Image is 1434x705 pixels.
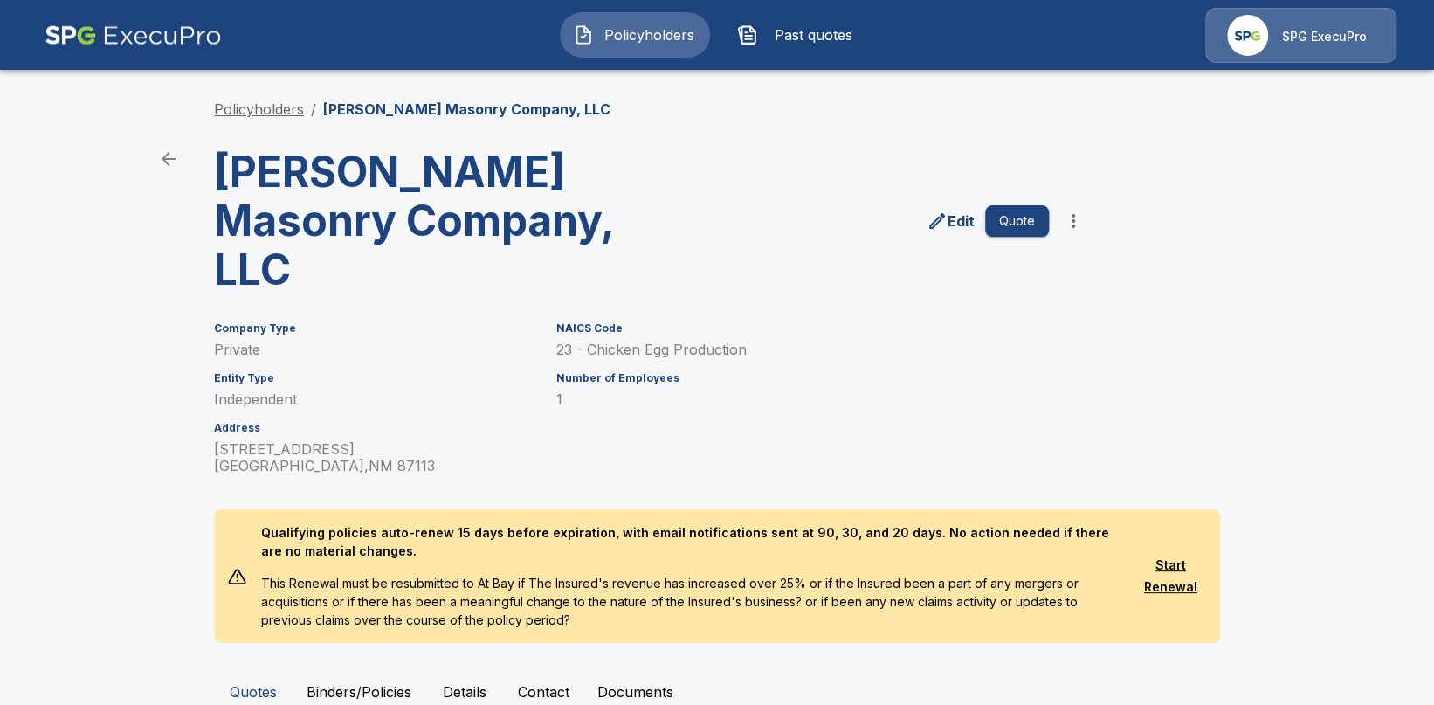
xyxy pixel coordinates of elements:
[45,8,222,63] img: AA Logo
[214,372,535,384] h6: Entity Type
[556,391,1049,408] p: 1
[985,205,1049,238] button: Quote
[1227,15,1268,56] img: Agency Icon
[214,99,610,120] nav: breadcrumb
[556,342,1049,358] p: 23 - Chicken Egg Production
[724,12,874,58] button: Past quotes IconPast quotes
[923,207,978,235] a: edit
[556,372,1049,384] h6: Number of Employees
[214,148,645,294] h3: [PERSON_NAME] Masonry Company, LLC
[214,100,304,118] a: Policyholders
[1056,204,1091,238] button: more
[1135,549,1206,603] button: Start Renewal
[214,322,535,335] h6: Company Type
[323,99,610,120] p: [PERSON_NAME] Masonry Company, LLC
[1205,8,1396,63] a: Agency IconSPG ExecuPro
[311,99,316,120] li: /
[214,342,535,358] p: Private
[765,24,861,45] span: Past quotes
[1282,28,1367,45] p: SPG ExecuPro
[247,509,1135,574] p: Qualifying policies auto-renew 15 days before expiration, with email notifications sent at 90, 30...
[948,211,975,232] p: Edit
[601,24,697,45] span: Policyholders
[573,24,594,45] img: Policyholders Icon
[560,12,710,58] button: Policyholders IconPolicyholders
[151,142,186,176] a: back
[556,322,1049,335] h6: NAICS Code
[214,422,535,434] h6: Address
[247,574,1135,643] p: This Renewal must be resubmitted to At Bay if The Insured's revenue has increased over 25% or if ...
[737,24,758,45] img: Past quotes Icon
[214,391,535,408] p: Independent
[214,441,535,474] p: [STREET_ADDRESS] [GEOGRAPHIC_DATA] , NM 87113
